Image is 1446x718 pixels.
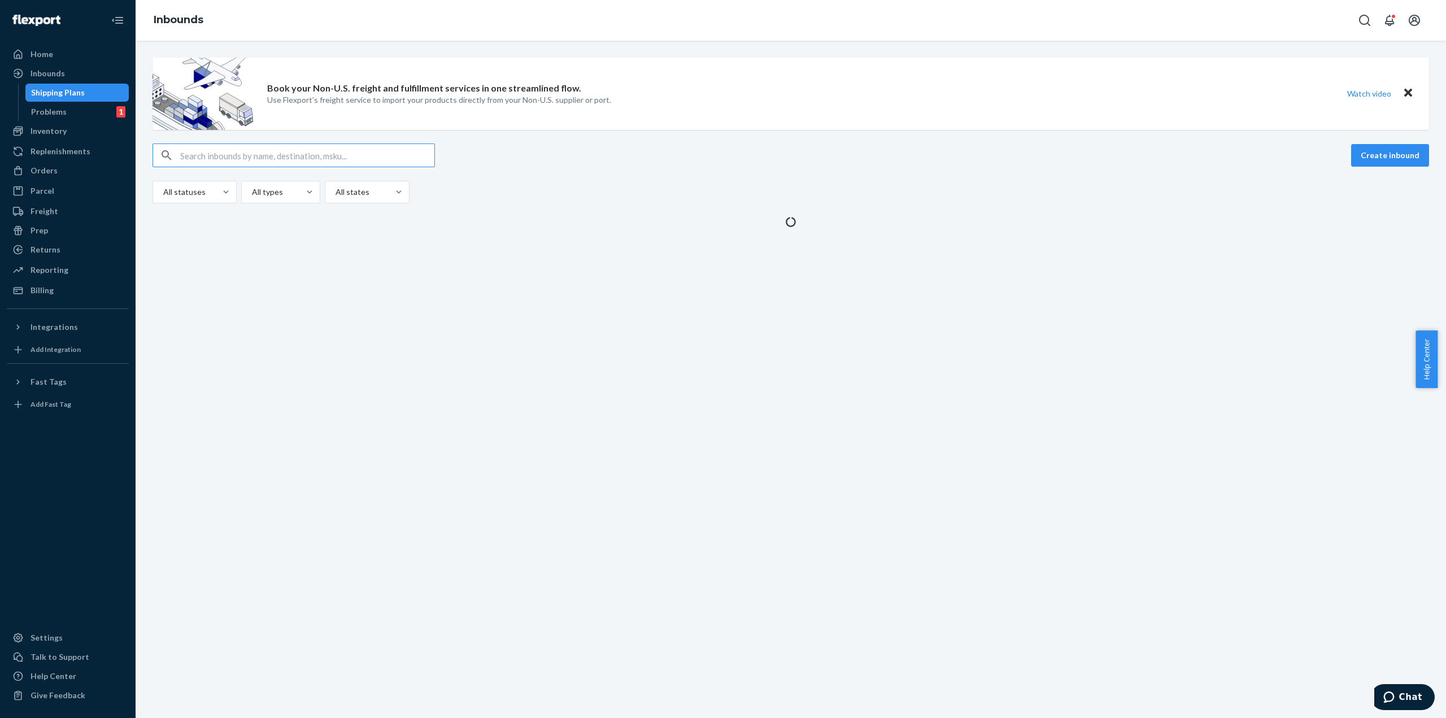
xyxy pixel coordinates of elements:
div: Billing [31,285,54,296]
a: Shipping Plans [25,84,129,102]
input: All statuses [162,186,163,198]
div: Prep [31,225,48,236]
a: Freight [7,202,129,220]
a: Billing [7,281,129,299]
div: Give Feedback [31,690,85,701]
button: Help Center [1415,330,1438,388]
a: Home [7,45,129,63]
div: Add Fast Tag [31,399,71,409]
button: Create inbound [1351,144,1429,167]
input: All types [251,186,252,198]
button: Integrations [7,318,129,336]
button: Fast Tags [7,373,129,391]
p: Use Flexport’s freight service to import your products directly from your Non-U.S. supplier or port. [267,94,611,106]
a: Reporting [7,261,129,279]
button: Watch video [1340,85,1399,102]
button: Open account menu [1403,9,1426,32]
a: Add Integration [7,341,129,359]
div: Inventory [31,125,67,137]
button: Close [1401,85,1415,102]
div: Shipping Plans [31,87,85,98]
div: Add Integration [31,345,81,354]
a: Inventory [7,122,129,140]
div: Integrations [31,321,78,333]
div: Help Center [31,671,76,682]
input: Search inbounds by name, destination, msku... [180,144,434,167]
input: All states [334,186,336,198]
a: Problems1 [25,103,129,121]
div: Freight [31,206,58,217]
div: Reporting [31,264,68,276]
button: Give Feedback [7,686,129,704]
div: Replenishments [31,146,90,157]
div: Inbounds [31,68,65,79]
a: Orders [7,162,129,180]
div: Orders [31,165,58,176]
a: Help Center [7,667,129,685]
div: Home [31,49,53,60]
a: Add Fast Tag [7,395,129,414]
img: Flexport logo [12,15,60,26]
div: Returns [31,244,60,255]
div: Settings [31,632,63,643]
iframe: Opens a widget where you can chat to one of our agents [1374,684,1435,712]
a: Settings [7,629,129,647]
div: Parcel [31,185,54,197]
div: Fast Tags [31,376,67,388]
a: Prep [7,221,129,240]
ol: breadcrumbs [145,4,212,37]
div: 1 [116,106,125,118]
a: Parcel [7,182,129,200]
div: Problems [31,106,67,118]
p: Book your Non-U.S. freight and fulfillment services in one streamlined flow. [267,82,581,95]
a: Replenishments [7,142,129,160]
a: Inbounds [154,14,203,26]
button: Open notifications [1378,9,1401,32]
a: Inbounds [7,64,129,82]
div: Talk to Support [31,651,89,663]
button: Open Search Box [1353,9,1376,32]
button: Talk to Support [7,648,129,666]
a: Returns [7,241,129,259]
button: Close Navigation [106,9,129,32]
